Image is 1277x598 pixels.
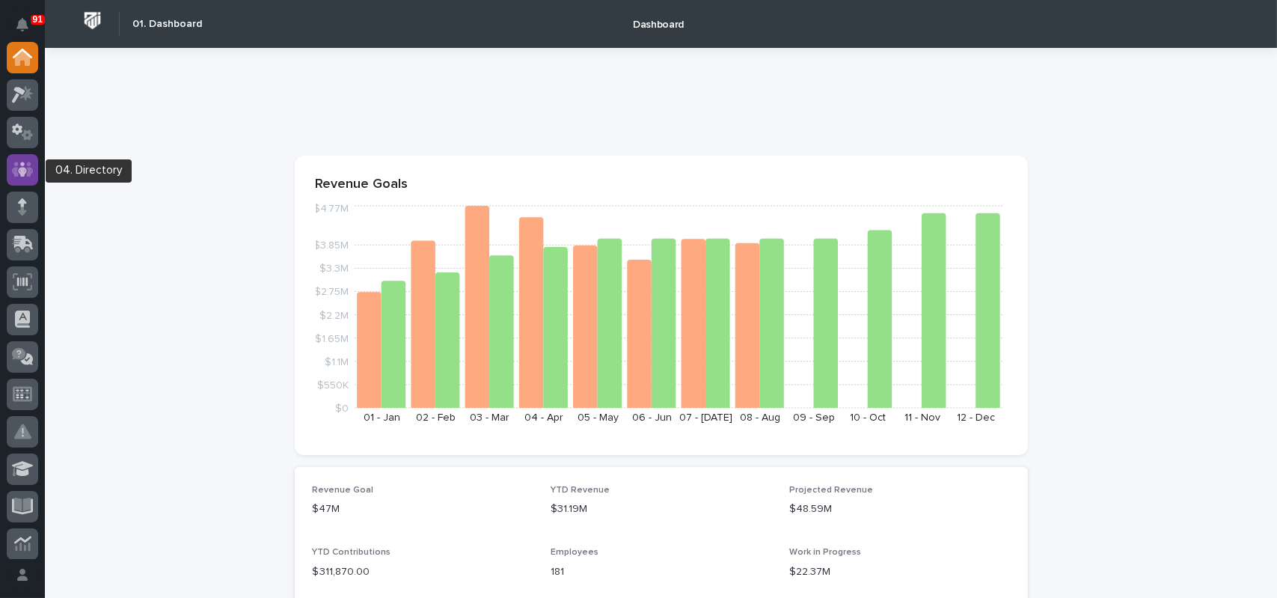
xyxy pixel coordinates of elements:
p: $48.59M [789,501,1010,517]
p: Revenue Goals [316,177,1007,193]
span: YTD Revenue [551,486,610,495]
div: Notifications91 [19,18,38,42]
p: $22.37M [789,564,1010,580]
text: 09 - Sep [793,412,835,423]
tspan: $2.75M [314,287,349,297]
text: 04 - Apr [524,412,563,423]
tspan: $1.65M [315,333,349,344]
text: 01 - Jan [363,412,399,423]
text: 12 - Dec [957,412,995,423]
button: Notifications [7,9,38,40]
p: 91 [33,14,43,25]
text: 03 - Mar [470,412,509,423]
p: $31.19M [551,501,771,517]
img: Workspace Logo [79,7,106,34]
text: 08 - Aug [739,412,780,423]
tspan: $1.1M [325,356,349,367]
span: Revenue Goal [313,486,374,495]
text: 11 - Nov [904,412,940,423]
span: Work in Progress [789,548,861,557]
text: 06 - Jun [631,412,671,423]
text: 05 - May [577,412,618,423]
span: Projected Revenue [789,486,873,495]
span: Employees [551,548,598,557]
text: 02 - Feb [416,412,456,423]
p: 181 [551,564,771,580]
text: 10 - Oct [850,412,886,423]
span: YTD Contributions [313,548,391,557]
tspan: $4.77M [313,204,349,214]
tspan: $2.2M [319,310,349,320]
p: $47M [313,501,533,517]
tspan: $0 [335,403,349,414]
text: 07 - [DATE] [679,412,732,423]
h2: 01. Dashboard [132,18,202,31]
tspan: $3.85M [313,240,349,251]
tspan: $3.3M [319,263,349,274]
p: $ 311,870.00 [313,564,533,580]
tspan: $550K [317,379,349,390]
